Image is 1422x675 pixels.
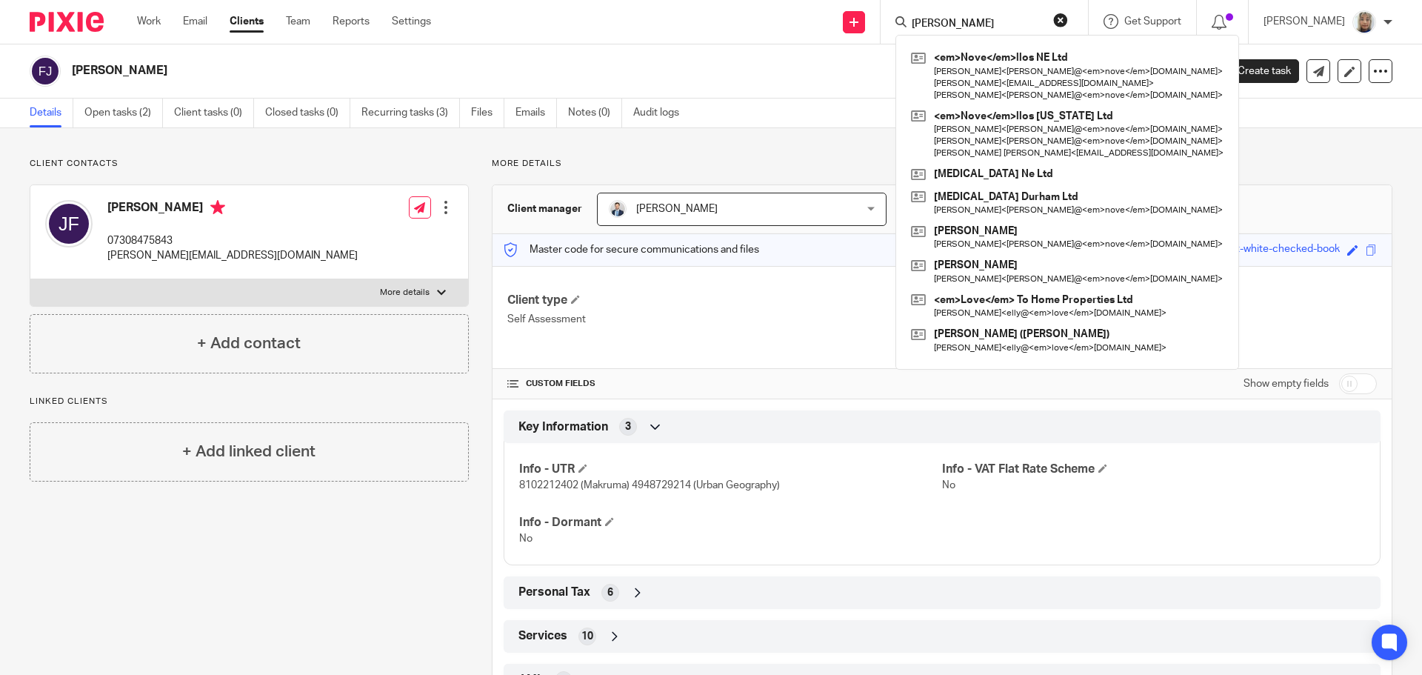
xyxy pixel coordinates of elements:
img: Sara%20Zdj%C4%99cie%20.jpg [1352,10,1376,34]
span: Personal Tax [518,585,590,600]
i: Primary [210,200,225,215]
a: Details [30,99,73,127]
h4: + Add contact [197,332,301,355]
a: Notes (0) [568,99,622,127]
p: More details [492,158,1392,170]
a: Clients [230,14,264,29]
h4: [PERSON_NAME] [107,200,358,219]
span: 8102212402 (Makruma) 4948729214 (Urban Geography) [519,480,780,491]
img: LinkedIn%20Profile.jpeg [609,200,627,218]
a: Team [286,14,310,29]
a: Closed tasks (0) [265,99,350,127]
span: 10 [581,629,593,644]
span: Get Support [1124,16,1181,27]
p: More details [380,287,430,299]
h4: CUSTOM FIELDS [507,378,942,390]
h4: Info - UTR [519,462,942,477]
img: svg%3E [30,56,61,87]
p: [PERSON_NAME][EMAIL_ADDRESS][DOMAIN_NAME] [107,248,358,263]
label: Show empty fields [1244,376,1329,391]
span: Key Information [518,419,608,435]
a: Recurring tasks (3) [361,99,460,127]
h4: Info - VAT Flat Rate Scheme [942,462,1365,477]
span: [PERSON_NAME] [636,204,718,214]
a: Create task [1213,59,1299,83]
a: Client tasks (0) [174,99,254,127]
a: Files [471,99,504,127]
p: Master code for secure communications and files [504,242,759,257]
input: Search [910,18,1044,31]
span: No [942,480,955,491]
span: No [519,533,533,544]
a: Settings [392,14,431,29]
h4: Client type [507,293,942,308]
p: 07308475843 [107,233,358,248]
p: Self Assessment [507,312,942,327]
p: Client contacts [30,158,469,170]
p: Linked clients [30,396,469,408]
a: Emails [515,99,557,127]
p: [PERSON_NAME] [1264,14,1345,29]
h4: Info - Dormant [519,515,942,531]
div: soft-white-checked-book [1221,242,1340,259]
img: svg%3E [45,200,93,247]
span: 6 [607,585,613,600]
a: Audit logs [633,99,690,127]
img: Pixie [30,12,104,32]
a: Reports [333,14,370,29]
a: Email [183,14,207,29]
span: 3 [625,419,631,434]
h4: + Add linked client [182,440,316,463]
h2: [PERSON_NAME] [72,63,967,79]
h3: Client manager [507,202,582,216]
a: Open tasks (2) [84,99,163,127]
span: Services [518,628,567,644]
a: Work [137,14,161,29]
button: Clear [1053,13,1068,27]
